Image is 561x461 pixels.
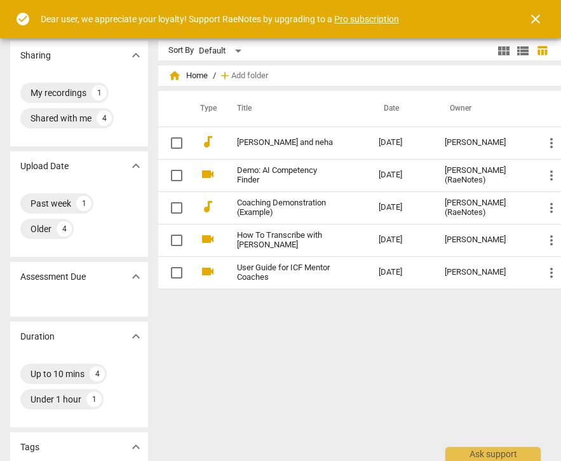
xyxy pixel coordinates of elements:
[90,366,105,382] div: 4
[219,69,231,82] span: add
[128,158,144,174] span: expand_more
[86,392,102,407] div: 1
[334,14,399,24] a: Pro subscription
[544,168,559,183] span: more_vert
[435,91,534,127] th: Owner
[237,138,333,148] a: [PERSON_NAME] and neha
[126,267,145,286] button: Show more
[544,200,559,216] span: more_vert
[237,198,333,217] a: Coaching Demonstration (Example)
[520,4,551,34] button: Close
[494,41,513,60] button: Tile view
[445,198,524,217] div: [PERSON_NAME] (RaeNotes)
[496,43,511,58] span: view_module
[544,135,559,151] span: more_vert
[57,221,72,237] div: 4
[20,441,39,454] p: Tags
[126,437,145,457] button: Show more
[237,263,333,282] a: User Guide for ICF Mentor Coaches
[445,268,524,277] div: [PERSON_NAME]
[200,134,215,149] span: audiotrack
[528,11,543,27] span: close
[515,43,531,58] span: view_list
[126,156,145,175] button: Show more
[368,191,435,224] td: [DATE]
[237,166,333,185] a: Demo: AI Competency Finder
[30,86,86,99] div: My recordings
[126,46,145,65] button: Show more
[368,91,435,127] th: Date
[97,111,112,126] div: 4
[368,159,435,191] td: [DATE]
[213,71,216,81] span: /
[168,69,181,82] span: home
[41,13,399,26] div: Dear user, we appreciate your loyalty! Support RaeNotes by upgrading to a
[168,69,208,82] span: Home
[445,138,524,148] div: [PERSON_NAME]
[30,368,84,380] div: Up to 10 mins
[91,85,107,100] div: 1
[368,256,435,289] td: [DATE]
[128,439,144,455] span: expand_more
[199,41,246,61] div: Default
[237,231,333,250] a: How To Transcribe with [PERSON_NAME]
[15,11,30,27] span: check_circle
[544,233,559,248] span: more_vert
[368,224,435,256] td: [DATE]
[200,264,215,279] span: videocam
[200,167,215,182] span: videocam
[445,447,541,461] div: Ask support
[30,112,91,125] div: Shared with me
[190,91,222,127] th: Type
[76,196,91,211] div: 1
[222,91,368,127] th: Title
[30,223,51,235] div: Older
[231,71,268,81] span: Add folder
[200,231,215,247] span: videocam
[128,329,144,344] span: expand_more
[20,330,55,343] p: Duration
[128,269,144,284] span: expand_more
[126,327,145,346] button: Show more
[368,127,435,159] td: [DATE]
[168,46,194,55] div: Sort By
[128,48,144,63] span: expand_more
[536,45,548,57] span: table_chart
[30,393,81,406] div: Under 1 hour
[532,41,551,60] button: Table view
[20,49,51,62] p: Sharing
[544,265,559,280] span: more_vert
[30,197,71,210] div: Past week
[20,270,86,284] p: Assessment Due
[445,235,524,245] div: [PERSON_NAME]
[445,166,524,185] div: [PERSON_NAME] (RaeNotes)
[513,41,532,60] button: List view
[200,199,215,214] span: audiotrack
[20,160,69,173] p: Upload Date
